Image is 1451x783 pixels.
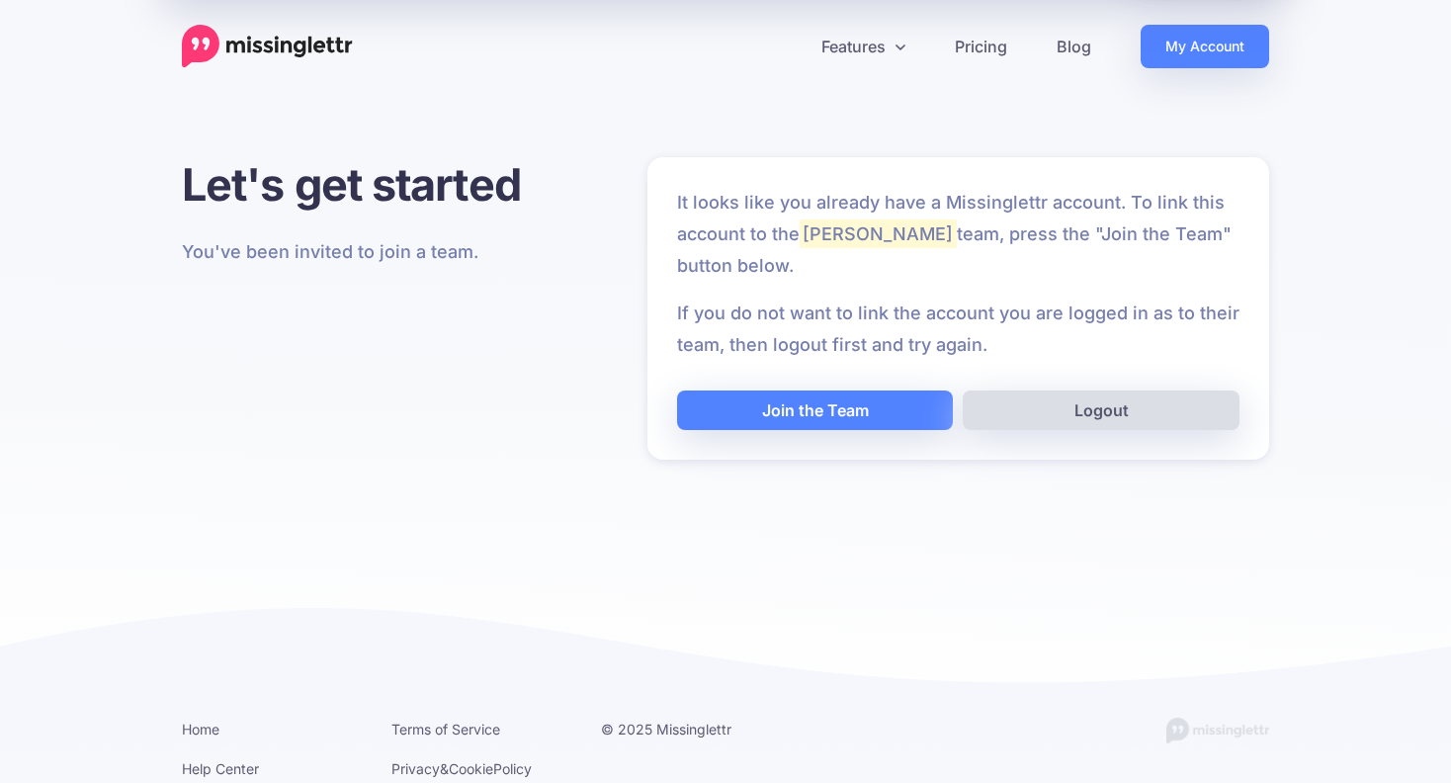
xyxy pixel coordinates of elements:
[391,756,571,781] li: & Policy
[1141,25,1269,68] a: My Account
[677,391,954,430] button: Join the Team
[1032,25,1116,68] a: Blog
[601,717,781,741] li: © 2025 Missinglettr
[391,721,500,738] a: Terms of Service
[930,25,1032,68] a: Pricing
[449,760,493,777] a: Cookie
[182,236,525,268] p: You've been invited to join a team.
[391,760,440,777] a: Privacy
[182,721,219,738] a: Home
[800,219,957,247] mark: [PERSON_NAME]
[182,760,259,777] a: Help Center
[797,25,930,68] a: Features
[677,187,1239,282] p: It looks like you already have a Missinglettr account. To link this account to the team, press th...
[677,298,1239,361] p: If you do not want to link the account you are logged in as to their team, then logout first and ...
[963,391,1239,430] a: Logout
[182,157,525,212] h1: Let's get started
